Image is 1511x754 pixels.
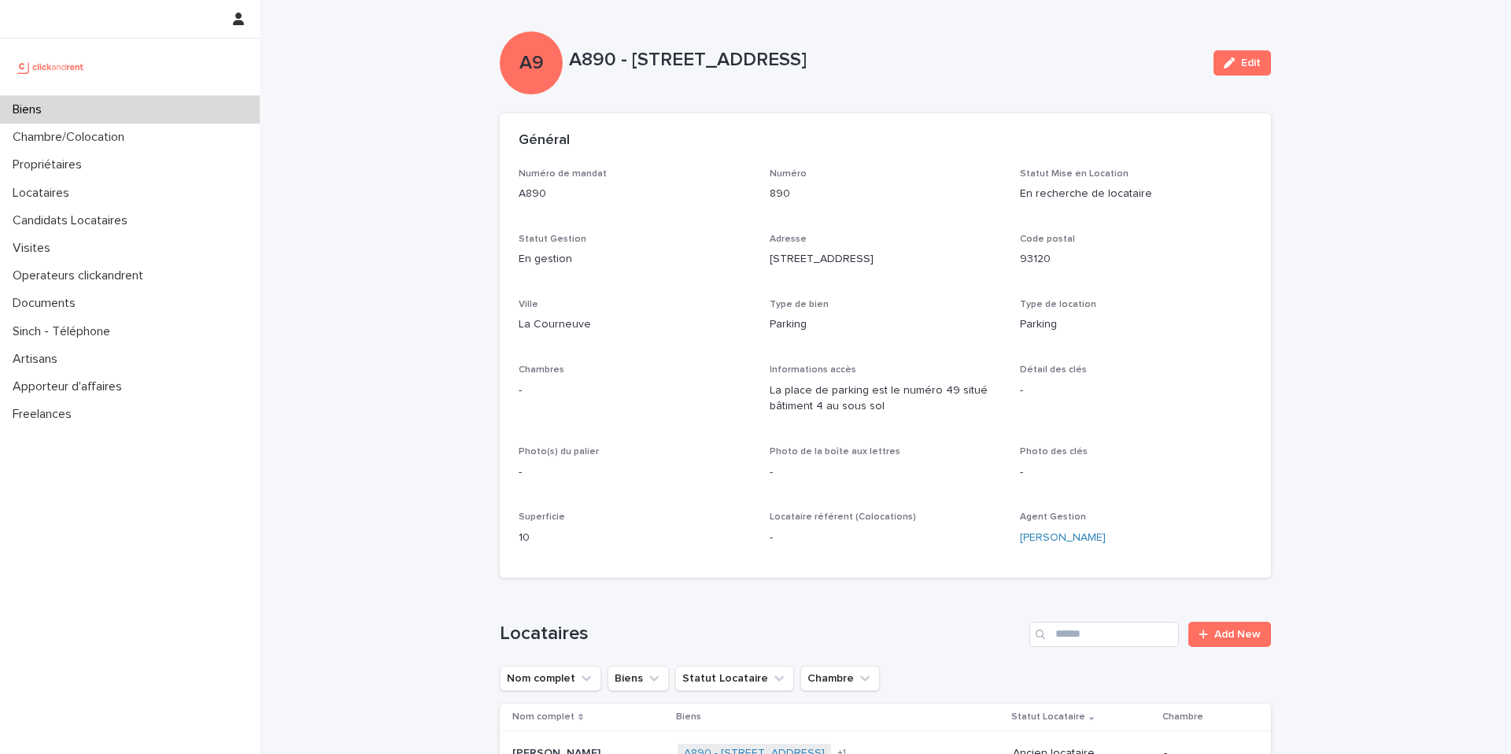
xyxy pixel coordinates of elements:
p: Chambre/Colocation [6,130,137,145]
p: 93120 [1020,251,1252,268]
p: La Courneuve [519,316,751,333]
a: Add New [1188,622,1271,647]
input: Search [1029,622,1179,647]
button: Nom complet [500,666,601,691]
p: - [1020,464,1252,481]
span: Détail des clés [1020,365,1087,375]
span: Locataire référent (Colocations) [770,512,916,522]
p: A890 - [STREET_ADDRESS] [569,49,1201,72]
span: Photo des clés [1020,447,1088,456]
button: Statut Locataire [675,666,794,691]
p: A890 [519,186,751,202]
span: Photo de la boîte aux lettres [770,447,900,456]
span: Statut Gestion [519,235,586,244]
p: Parking [1020,316,1252,333]
button: Chambre [800,666,880,691]
p: Locataires [6,186,82,201]
span: Superficie [519,512,565,522]
p: - [519,464,751,481]
p: Biens [6,102,54,117]
span: Type de bien [770,300,829,309]
span: Numéro de mandat [519,169,607,179]
span: Statut Mise en Location [1020,169,1129,179]
span: Type de location [1020,300,1096,309]
p: Candidats Locataires [6,213,140,228]
h1: Locataires [500,623,1023,645]
p: En gestion [519,251,751,268]
p: 890 [770,186,1002,202]
span: Numéro [770,169,807,179]
p: Propriétaires [6,157,94,172]
p: Biens [676,708,701,726]
button: Edit [1214,50,1271,76]
span: Edit [1241,57,1261,68]
p: Parking [770,316,1002,333]
img: UCB0brd3T0yccxBKYDjQ [13,51,89,83]
p: En recherche de locataire [1020,186,1252,202]
span: Chambres [519,365,564,375]
p: Operateurs clickandrent [6,268,156,283]
p: Artisans [6,352,70,367]
span: Add New [1214,629,1261,640]
p: Chambre [1162,708,1203,726]
p: - [519,383,751,399]
p: Statut Locataire [1011,708,1085,726]
p: - [770,464,1002,481]
p: Freelances [6,407,84,422]
h2: Général [519,132,570,150]
p: Apporteur d'affaires [6,379,135,394]
p: 10 [519,530,751,546]
span: Photo(s) du palier [519,447,599,456]
span: Code postal [1020,235,1075,244]
p: - [1020,383,1252,399]
span: Informations accès [770,365,856,375]
p: La place de parking est le numéro 49 situé bâtiment 4 au sous sol [770,383,1002,416]
span: Ville [519,300,538,309]
p: Sinch - Téléphone [6,324,123,339]
p: - [770,530,1002,546]
p: [STREET_ADDRESS] [770,251,1002,268]
p: Documents [6,296,88,311]
span: Adresse [770,235,807,244]
p: Nom complet [512,708,574,726]
button: Biens [608,666,669,691]
p: Visites [6,241,63,256]
a: [PERSON_NAME] [1020,530,1106,546]
span: Agent Gestion [1020,512,1086,522]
